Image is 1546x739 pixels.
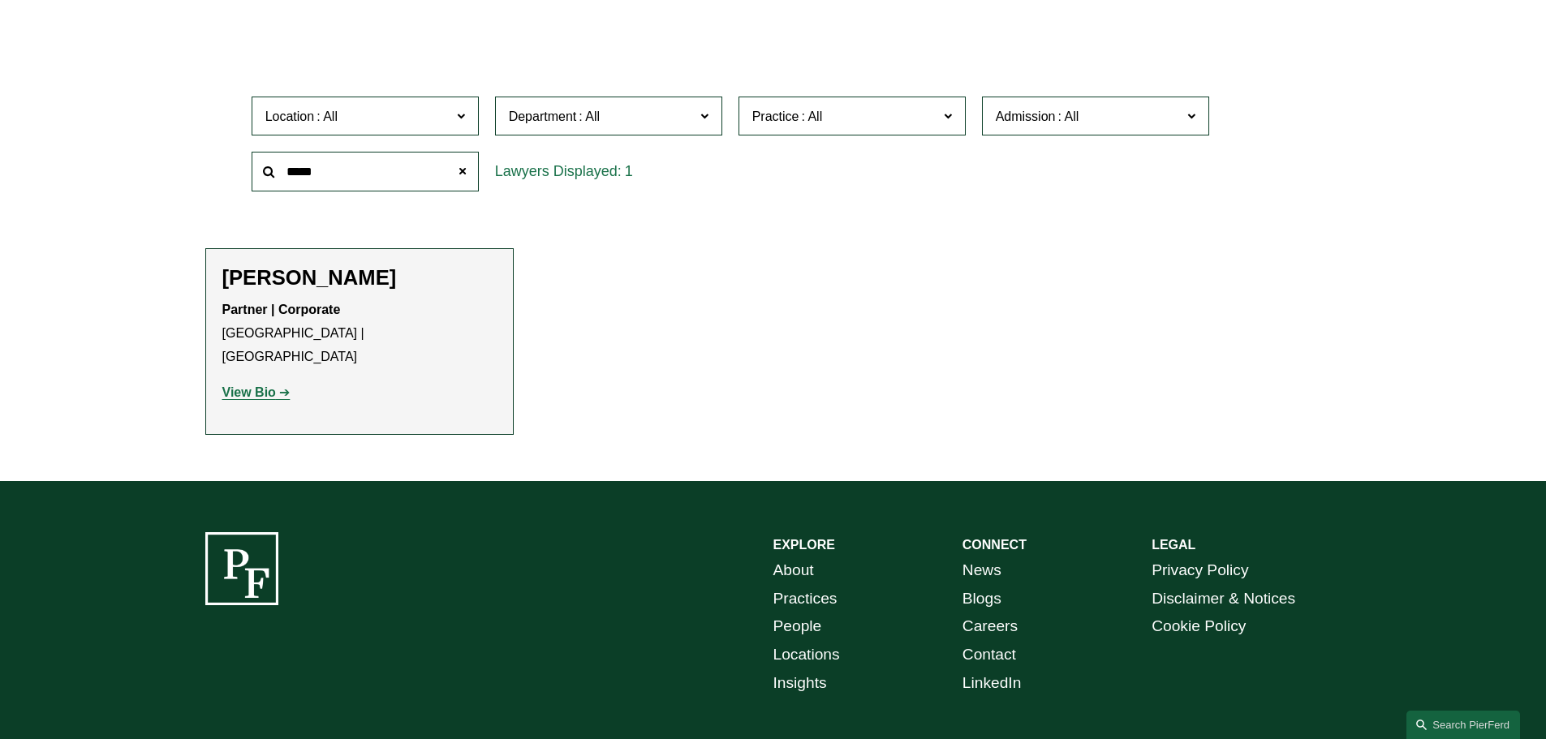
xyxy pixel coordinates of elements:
strong: CONNECT [962,538,1027,552]
a: LinkedIn [962,669,1022,698]
span: Department [509,110,577,123]
a: Practices [773,585,838,613]
a: Locations [773,641,840,669]
a: Disclaimer & Notices [1152,585,1295,613]
a: Blogs [962,585,1001,613]
span: Practice [752,110,799,123]
a: News [962,556,1001,585]
a: People [773,612,822,641]
a: Cookie Policy [1152,612,1246,641]
strong: View Bio [222,385,276,399]
a: Search this site [1406,711,1520,739]
strong: EXPLORE [773,538,835,552]
a: About [773,556,814,585]
span: Location [265,110,315,123]
a: Privacy Policy [1152,556,1248,585]
span: Admission [996,110,1056,123]
h2: [PERSON_NAME] [222,265,497,290]
a: View Bio [222,385,291,399]
a: Insights [773,669,827,698]
a: Careers [962,612,1018,641]
strong: LEGAL [1152,538,1195,552]
p: [GEOGRAPHIC_DATA] | [GEOGRAPHIC_DATA] [222,299,497,368]
strong: Partner | Corporate [222,303,341,316]
a: Contact [962,641,1016,669]
span: 1 [625,163,633,179]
